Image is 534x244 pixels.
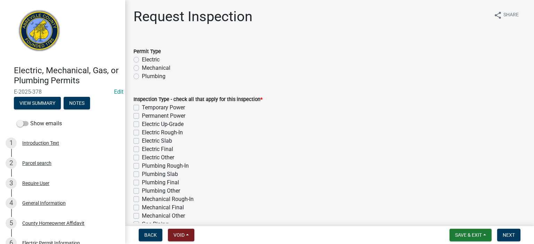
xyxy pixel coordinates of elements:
[133,97,262,102] label: Inspection Type - check all that apply for this inspection
[142,153,174,162] label: Electric Other
[6,178,17,189] div: 3
[6,218,17,229] div: 5
[133,8,252,25] h1: Request Inspection
[142,195,194,203] label: Mechanical Rough-In
[22,161,51,166] div: Parcel search
[22,141,59,145] div: Introduction Text
[450,229,492,241] button: Save & Exit
[142,128,183,137] label: Electric Rough-In
[114,89,123,95] wm-modal-confirm: Edit Application Number
[22,221,84,226] div: County Homeowner Affidavit
[6,137,17,149] div: 1
[64,97,90,109] button: Notes
[142,120,184,128] label: Electric Up-Grade
[14,97,61,109] button: View Summary
[503,232,515,238] span: Next
[455,232,482,238] span: Save & Exit
[173,232,185,238] span: Void
[142,103,185,112] label: Temporary Power
[17,119,62,128] label: Show emails
[142,145,173,153] label: Electric Final
[142,162,189,170] label: Plumbing Rough-In
[14,7,65,58] img: Abbeville County, South Carolina
[64,101,90,106] wm-modal-confirm: Notes
[142,112,185,120] label: Permanent Power
[22,181,49,186] div: Require User
[142,187,180,195] label: Plumbing Other
[142,212,185,220] label: Mechanical Other
[142,64,170,72] label: Mechanical
[142,170,178,178] label: Plumbing Slab
[142,137,172,145] label: Electric Slab
[6,197,17,209] div: 4
[133,49,161,54] label: Permit Type
[14,101,61,106] wm-modal-confirm: Summary
[14,89,111,95] span: E-2025-378
[503,11,519,19] span: Share
[142,220,169,228] label: Gas Piping
[142,203,184,212] label: Mechanical Final
[139,229,162,241] button: Back
[22,201,66,205] div: General Information
[142,178,179,187] label: Plumbing Final
[142,56,160,64] label: Electric
[6,158,17,169] div: 2
[144,232,157,238] span: Back
[168,229,194,241] button: Void
[488,8,524,22] button: shareShare
[114,89,123,95] a: Edit
[494,11,502,19] i: share
[142,72,165,81] label: Plumbing
[14,66,120,86] h4: Electric, Mechanical, Gas, or Plumbing Permits
[497,229,520,241] button: Next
